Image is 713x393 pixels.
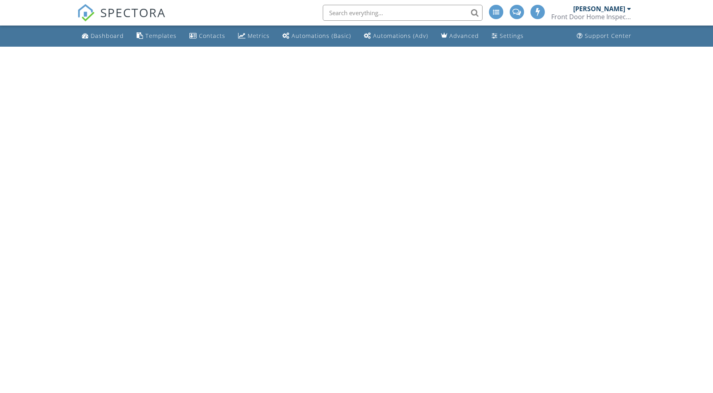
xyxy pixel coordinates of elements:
[77,4,95,22] img: The Best Home Inspection Software - Spectora
[449,32,479,39] div: Advanced
[133,29,180,43] a: Templates
[145,32,177,39] div: Templates
[489,29,527,43] a: Settings
[79,29,127,43] a: Dashboard
[248,32,270,39] div: Metrics
[91,32,124,39] div: Dashboard
[235,29,273,43] a: Metrics
[573,5,625,13] div: [PERSON_NAME]
[500,32,524,39] div: Settings
[279,29,354,43] a: Automations (Basic)
[551,13,631,21] div: Front Door Home Inspections
[292,32,351,39] div: Automations (Basic)
[199,32,225,39] div: Contacts
[323,5,483,21] input: Search everything...
[373,32,428,39] div: Automations (Adv)
[585,32,632,39] div: Support Center
[77,11,166,28] a: SPECTORA
[574,29,635,43] a: Support Center
[438,29,482,43] a: Advanced
[361,29,431,43] a: Automations (Advanced)
[186,29,228,43] a: Contacts
[100,4,166,21] span: SPECTORA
